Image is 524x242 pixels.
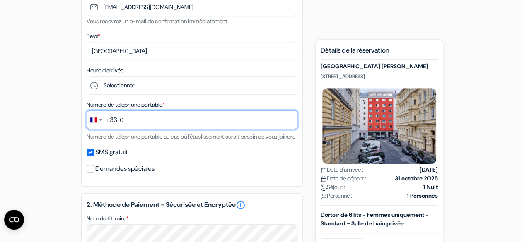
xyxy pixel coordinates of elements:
label: Nom du titulaire [87,214,128,223]
span: Date d'arrivée : [321,165,363,174]
strong: 1 Nuit [423,183,438,192]
button: Change country, selected France (+33) [87,111,117,129]
p: [STREET_ADDRESS] [321,73,438,80]
strong: 31 octobre 2025 [395,174,438,183]
img: calendar.svg [321,167,327,173]
img: moon.svg [321,184,327,191]
span: Séjour : [321,183,345,192]
label: Numéro de telephone portable [87,101,165,109]
small: Vous recevrez un e-mail de confirmation immédiatement [87,17,227,25]
b: Dortoir de 6 lits - Femmes uniquement - Standard - Salle de bain privée [321,211,429,227]
span: Date de départ : [321,174,366,183]
a: error_outline [236,200,246,210]
h5: 2. Méthode de Paiement - Sécurisée et Encryptée [87,200,297,210]
span: Personne : [321,192,352,200]
strong: 1 Personnes [407,192,438,200]
img: calendar.svg [321,176,327,182]
h5: Détails de la réservation [321,46,438,60]
img: user_icon.svg [321,193,327,199]
input: 6 12 34 56 78 [87,110,297,129]
label: Pays [87,32,100,41]
label: Demandes spéciales [95,163,155,175]
label: SMS gratuit [95,146,128,158]
small: Numéro de téléphone portable au cas où l'établissement aurait besoin de vous joindre [87,133,295,140]
strong: [DATE] [420,165,438,174]
button: Open CMP widget [4,210,24,230]
label: Heure d'arrivée [87,66,123,75]
h5: [GEOGRAPHIC_DATA] [PERSON_NAME] [321,63,438,70]
div: +33 [106,115,117,125]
